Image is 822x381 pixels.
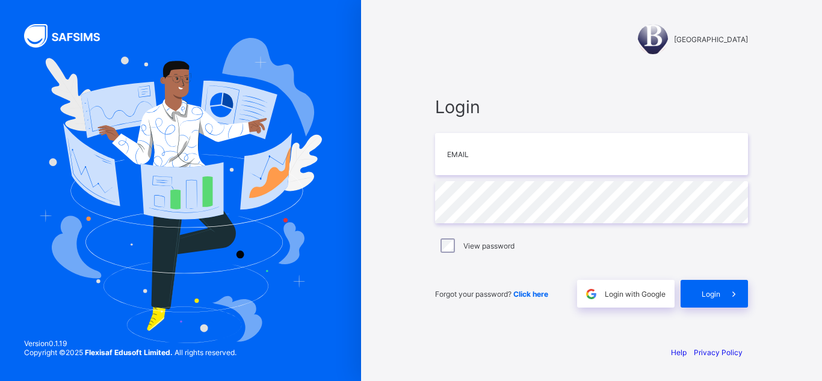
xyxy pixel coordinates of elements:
strong: Flexisaf Edusoft Limited. [85,348,173,357]
span: Version 0.1.19 [24,339,236,348]
span: Forgot your password? [435,290,548,299]
span: Login [435,96,748,117]
a: Privacy Policy [694,348,743,357]
a: Click here [513,290,548,299]
label: View password [463,241,515,250]
span: Login [702,290,720,299]
a: Help [671,348,687,357]
img: google.396cfc9801f0270233282035f929180a.svg [584,287,598,301]
img: SAFSIMS Logo [24,24,114,48]
img: Hero Image [39,38,323,342]
span: Copyright © 2025 All rights reserved. [24,348,236,357]
span: [GEOGRAPHIC_DATA] [674,35,748,44]
span: Login with Google [605,290,666,299]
